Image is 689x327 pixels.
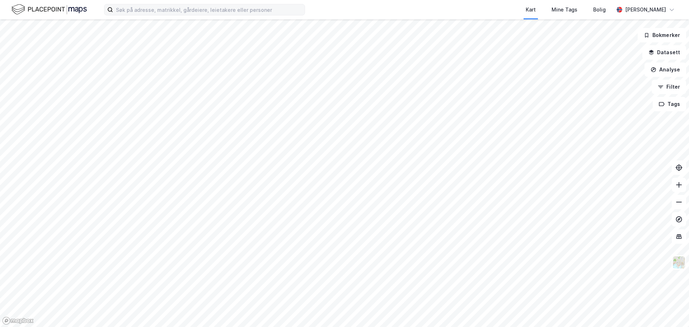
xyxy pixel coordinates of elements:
[552,5,577,14] div: Mine Tags
[113,4,305,15] input: Søk på adresse, matrikkel, gårdeiere, leietakere eller personer
[625,5,666,14] div: [PERSON_NAME]
[11,3,87,16] img: logo.f888ab2527a4732fd821a326f86c7f29.svg
[593,5,606,14] div: Bolig
[653,293,689,327] iframe: Chat Widget
[526,5,536,14] div: Kart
